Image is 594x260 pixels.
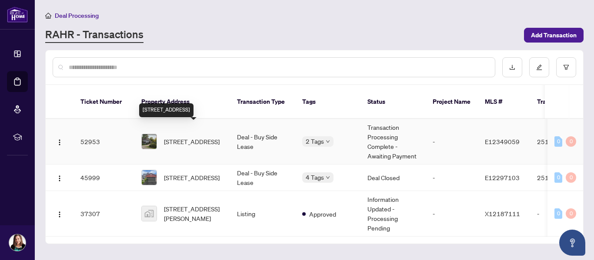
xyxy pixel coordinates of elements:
[485,174,520,181] span: E12297103
[230,191,295,237] td: Listing
[230,119,295,165] td: Deal - Buy Side Lease
[536,64,542,70] span: edit
[56,175,63,182] img: Logo
[566,136,576,147] div: 0
[53,135,67,148] button: Logo
[45,27,143,43] a: RAHR - Transactions
[566,172,576,183] div: 0
[142,134,157,149] img: thumbnail-img
[426,191,478,237] td: -
[530,165,591,191] td: 2511630
[556,57,576,77] button: filter
[139,103,194,117] div: [STREET_ADDRESS]
[53,171,67,184] button: Logo
[509,64,515,70] span: download
[554,136,562,147] div: 0
[531,28,577,42] span: Add Transaction
[230,85,295,119] th: Transaction Type
[9,234,26,251] img: Profile Icon
[164,204,223,223] span: [STREET_ADDRESS][PERSON_NAME]
[530,119,591,165] td: 2514803
[478,85,530,119] th: MLS #
[73,165,134,191] td: 45999
[306,172,324,182] span: 4 Tags
[326,139,330,144] span: down
[73,191,134,237] td: 37307
[326,175,330,180] span: down
[56,139,63,146] img: Logo
[73,85,134,119] th: Ticket Number
[306,136,324,146] span: 2 Tags
[295,85,360,119] th: Tags
[142,170,157,185] img: thumbnail-img
[142,206,157,221] img: thumbnail-img
[530,85,591,119] th: Trade Number
[55,12,99,20] span: Deal Processing
[53,207,67,221] button: Logo
[566,208,576,219] div: 0
[309,209,336,219] span: Approved
[485,138,520,145] span: E12349059
[554,172,562,183] div: 0
[164,137,220,146] span: [STREET_ADDRESS]
[56,211,63,218] img: Logo
[164,173,220,182] span: [STREET_ADDRESS]
[559,230,585,256] button: Open asap
[529,57,549,77] button: edit
[426,85,478,119] th: Project Name
[360,119,426,165] td: Transaction Processing Complete - Awaiting Payment
[230,165,295,191] td: Deal - Buy Side Lease
[502,57,522,77] button: download
[134,85,230,119] th: Property Address
[360,165,426,191] td: Deal Closed
[563,64,569,70] span: filter
[426,119,478,165] td: -
[73,119,134,165] td: 52953
[45,13,51,19] span: home
[524,28,584,43] button: Add Transaction
[360,191,426,237] td: Information Updated - Processing Pending
[426,165,478,191] td: -
[360,85,426,119] th: Status
[7,7,28,23] img: logo
[530,191,591,237] td: -
[554,208,562,219] div: 0
[485,210,520,217] span: X12187111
